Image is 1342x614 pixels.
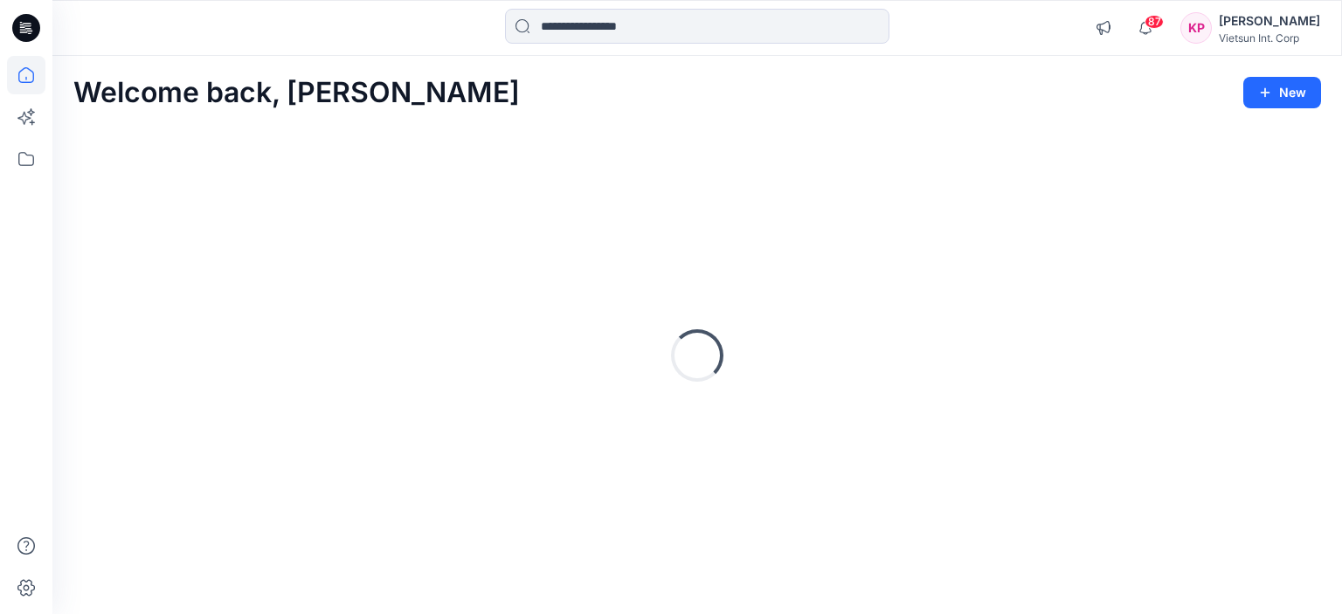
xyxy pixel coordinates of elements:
div: [PERSON_NAME] [1219,10,1320,31]
h2: Welcome back, [PERSON_NAME] [73,77,520,109]
button: New [1243,77,1321,108]
span: 87 [1145,15,1164,29]
div: KP [1180,12,1212,44]
div: Vietsun Int. Corp [1219,31,1320,45]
